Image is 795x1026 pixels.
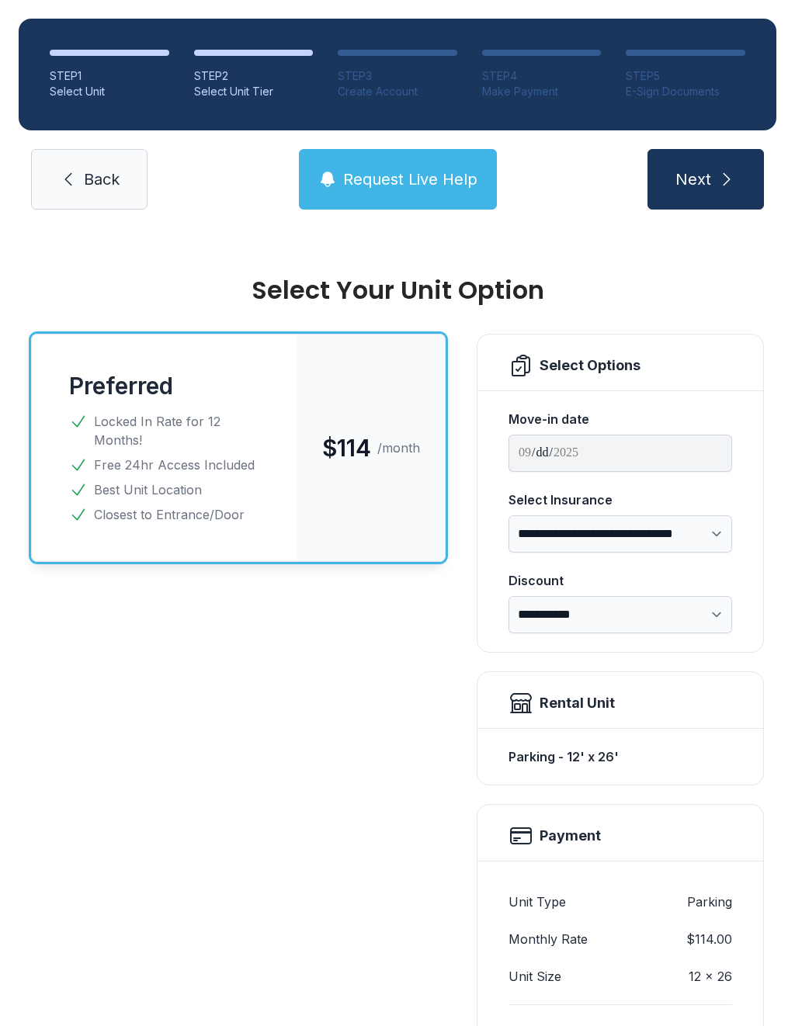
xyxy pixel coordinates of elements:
span: $114 [322,434,371,462]
span: Closest to Entrance/Door [94,505,245,524]
dt: Monthly Rate [509,930,588,948]
dt: Unit Size [509,967,561,986]
select: Select Insurance [509,515,732,553]
div: Make Payment [482,84,602,99]
span: /month [377,438,420,457]
dd: 12 x 26 [689,967,732,986]
div: Select Insurance [509,490,732,509]
div: Select Unit [50,84,169,99]
input: Move-in date [509,435,732,472]
div: STEP 2 [194,68,314,84]
span: Free 24hr Access Included [94,456,255,474]
div: STEP 1 [50,68,169,84]
span: Next [675,168,711,190]
button: Preferred [69,372,173,400]
span: Locked In Rate for 12 Months! [94,412,260,449]
div: Move-in date [509,410,732,428]
span: Request Live Help [343,168,477,190]
select: Discount [509,596,732,633]
span: Back [84,168,120,190]
dd: Parking [687,893,732,911]
dt: Unit Type [509,893,566,911]
dd: $114.00 [686,930,732,948]
div: Rental Unit [540,692,615,714]
div: Select Your Unit Option [31,278,764,303]
div: Parking - 12' x 26' [509,741,732,772]
div: Select Unit Tier [194,84,314,99]
div: STEP 4 [482,68,602,84]
h2: Payment [540,825,601,847]
div: E-Sign Documents [626,84,745,99]
div: Create Account [338,84,457,99]
div: Discount [509,571,732,590]
span: Best Unit Location [94,480,202,499]
div: Select Options [540,355,641,376]
div: STEP 3 [338,68,457,84]
div: STEP 5 [626,68,745,84]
